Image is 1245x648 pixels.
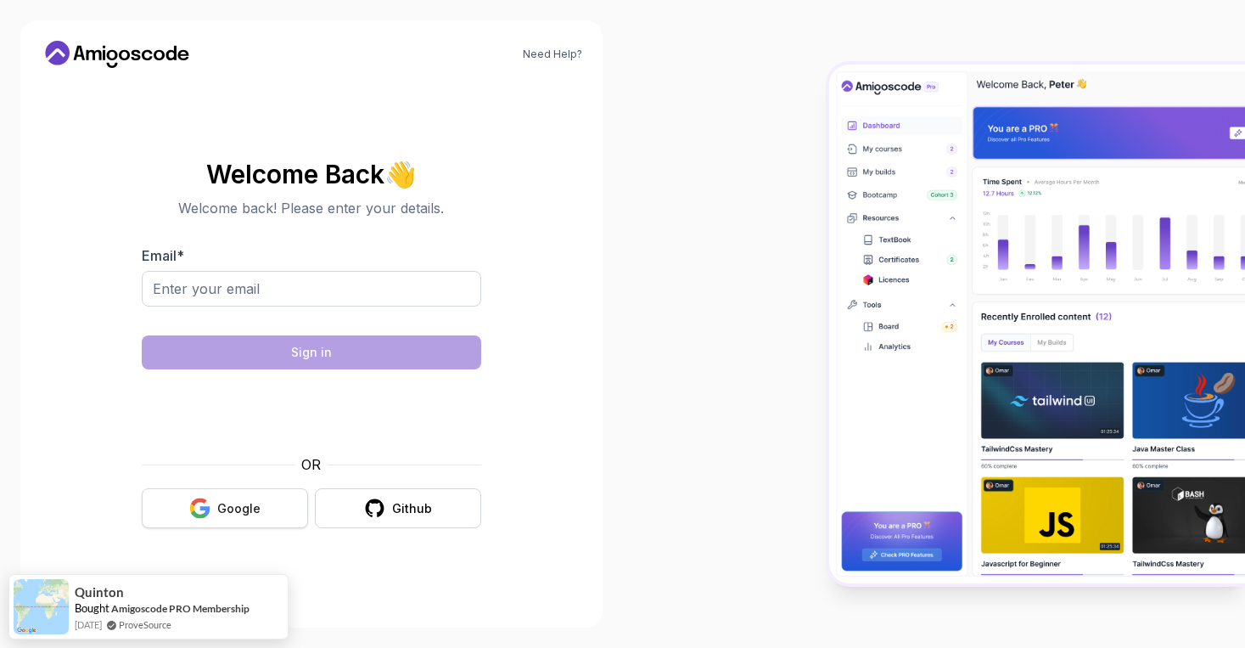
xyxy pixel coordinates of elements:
input: Enter your email [142,271,481,307]
img: provesource social proof notification image [14,579,69,634]
a: Home link [41,41,193,68]
a: ProveSource [119,617,171,632]
button: Google [142,488,308,528]
div: Google [217,500,261,517]
h2: Welcome Back [142,161,481,188]
div: Sign in [291,344,332,361]
img: Amigoscode Dashboard [829,65,1245,583]
span: Bought [75,601,109,615]
span: Quinton [75,585,124,600]
button: Sign in [142,335,481,369]
label: Email * [142,247,184,264]
div: Github [392,500,432,517]
a: Amigoscode PRO Membership [111,602,250,615]
p: Welcome back! Please enter your details. [142,198,481,218]
iframe: Widget containing checkbox for hCaptcha security challenge [183,380,440,444]
p: OR [301,454,321,475]
span: [DATE] [75,617,102,632]
span: 👋 [383,157,420,191]
button: Github [315,488,481,528]
a: Need Help? [523,48,582,61]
